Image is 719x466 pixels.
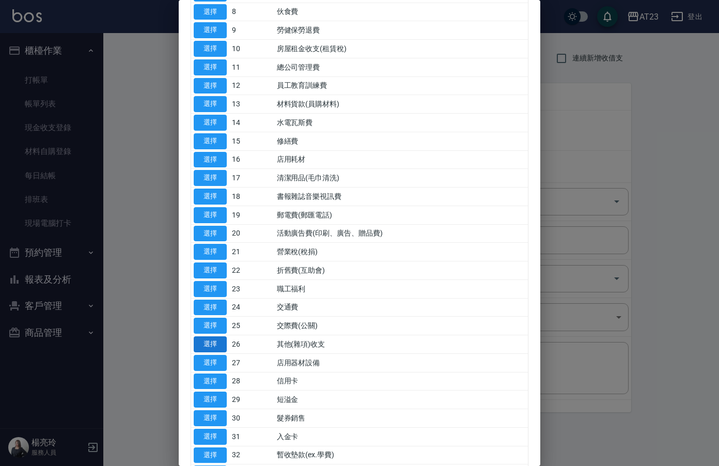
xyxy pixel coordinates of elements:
td: 8 [229,3,274,21]
td: 暫收墊款(ex.學費) [274,446,528,464]
td: 水電瓦斯費 [274,114,528,132]
td: 25 [229,317,274,335]
td: 15 [229,132,274,150]
button: 選擇 [194,41,227,57]
button: 選擇 [194,355,227,371]
td: 14 [229,114,274,132]
button: 選擇 [194,374,227,390]
td: 17 [229,169,274,188]
td: 23 [229,279,274,298]
td: 郵電費(郵匯電話) [274,206,528,224]
td: 28 [229,372,274,391]
td: 27 [229,353,274,372]
button: 選擇 [194,189,227,205]
button: 選擇 [194,410,227,426]
td: 18 [229,188,274,206]
td: 19 [229,206,274,224]
td: 9 [229,21,274,40]
td: 30 [229,409,274,428]
td: 伙食費 [274,3,528,21]
button: 選擇 [194,170,227,186]
td: 10 [229,40,274,58]
button: 選擇 [194,96,227,112]
td: 26 [229,335,274,354]
td: 31 [229,427,274,446]
td: 16 [229,150,274,169]
td: 勞健保勞退費 [274,21,528,40]
td: 營業稅(稅捐) [274,243,528,261]
button: 選擇 [194,78,227,94]
button: 選擇 [194,4,227,20]
button: 選擇 [194,226,227,242]
td: 修繕費 [274,132,528,150]
button: 選擇 [194,244,227,260]
td: 12 [229,76,274,95]
button: 選擇 [194,152,227,168]
button: 選擇 [194,22,227,38]
td: 折舊費(互助會) [274,261,528,280]
td: 房屋租金收支(租賃稅) [274,40,528,58]
td: 32 [229,446,274,464]
td: 清潔用品(毛巾清洗) [274,169,528,188]
button: 選擇 [194,392,227,408]
td: 13 [229,95,274,114]
td: 職工福利 [274,279,528,298]
td: 活動廣告費(印刷、廣告、贈品費) [274,224,528,243]
td: 員工教育訓練費 [274,76,528,95]
td: 店用耗材 [274,150,528,169]
td: 22 [229,261,274,280]
button: 選擇 [194,336,227,352]
td: 24 [229,298,274,317]
td: 20 [229,224,274,243]
td: 11 [229,58,274,76]
td: 入金卡 [274,427,528,446]
button: 選擇 [194,429,227,445]
td: 材料貨款(員購材料) [274,95,528,114]
td: 21 [229,243,274,261]
button: 選擇 [194,300,227,316]
button: 選擇 [194,133,227,149]
button: 選擇 [194,115,227,131]
td: 髮券銷售 [274,409,528,428]
td: 29 [229,391,274,409]
button: 選擇 [194,207,227,223]
td: 書報雜誌音樂視訊費 [274,188,528,206]
td: 交際費(公關) [274,317,528,335]
button: 選擇 [194,281,227,297]
td: 信用卡 [274,372,528,391]
td: 短溢金 [274,391,528,409]
td: 店用器材設備 [274,353,528,372]
button: 選擇 [194,59,227,75]
button: 選擇 [194,318,227,334]
td: 其他(雜項)收支 [274,335,528,354]
td: 交通費 [274,298,528,317]
button: 選擇 [194,262,227,278]
button: 選擇 [194,447,227,463]
td: 總公司管理費 [274,58,528,76]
